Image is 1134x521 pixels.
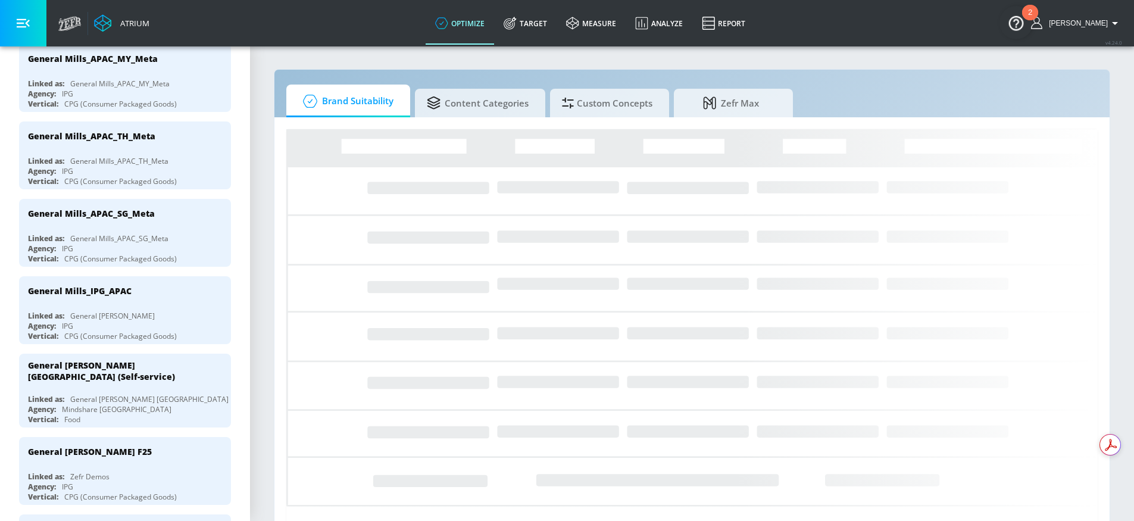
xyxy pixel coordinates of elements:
[70,311,155,321] div: General [PERSON_NAME]
[19,276,231,344] div: General Mills_IPG_APACLinked as:General [PERSON_NAME]Agency:IPGVertical:CPG (Consumer Packaged Go...
[28,394,64,404] div: Linked as:
[686,89,776,117] span: Zefr Max
[64,331,177,341] div: CPG (Consumer Packaged Goods)
[28,285,132,297] div: General Mills_IPG_APAC
[28,89,56,99] div: Agency:
[426,2,494,45] a: optimize
[70,156,168,166] div: General Mills_APAC_TH_Meta
[28,404,56,414] div: Agency:
[94,14,149,32] a: Atrium
[19,44,231,112] div: General Mills_APAC_MY_MetaLinked as:General Mills_APAC_MY_MetaAgency:IPGVertical:CPG (Consumer Pa...
[28,254,58,264] div: Vertical:
[28,472,64,482] div: Linked as:
[62,482,73,492] div: IPG
[28,311,64,321] div: Linked as:
[28,492,58,502] div: Vertical:
[64,176,177,186] div: CPG (Consumer Packaged Goods)
[64,414,80,425] div: Food
[70,233,168,244] div: General Mills_APAC_SG_Meta
[70,394,274,404] div: General [PERSON_NAME] [GEOGRAPHIC_DATA] (Self-Service)
[494,2,557,45] a: Target
[62,321,73,331] div: IPG
[1028,13,1032,28] div: 2
[64,492,177,502] div: CPG (Consumer Packaged Goods)
[62,89,73,99] div: IPG
[28,321,56,331] div: Agency:
[999,6,1033,39] button: Open Resource Center, 2 new notifications
[19,354,231,428] div: General [PERSON_NAME] [GEOGRAPHIC_DATA] (Self-service)Linked as:General [PERSON_NAME] [GEOGRAPHIC...
[28,156,64,166] div: Linked as:
[19,199,231,267] div: General Mills_APAC_SG_MetaLinked as:General Mills_APAC_SG_MetaAgency:IPGVertical:CPG (Consumer Pa...
[115,18,149,29] div: Atrium
[28,233,64,244] div: Linked as:
[28,53,158,64] div: General Mills_APAC_MY_Meta
[28,79,64,89] div: Linked as:
[62,244,73,254] div: IPG
[626,2,692,45] a: Analyze
[557,2,626,45] a: measure
[1044,19,1108,27] span: login as: renata.fonseca@zefr.com
[28,414,58,425] div: Vertical:
[62,166,73,176] div: IPG
[28,482,56,492] div: Agency:
[28,360,211,382] div: General [PERSON_NAME] [GEOGRAPHIC_DATA] (Self-service)
[28,176,58,186] div: Vertical:
[62,404,171,414] div: Mindshare [GEOGRAPHIC_DATA]
[28,446,152,457] div: General [PERSON_NAME] F25
[19,121,231,189] div: General Mills_APAC_TH_MetaLinked as:General Mills_APAC_TH_MetaAgency:IPGVertical:CPG (Consumer Pa...
[298,87,393,116] span: Brand Suitability
[64,99,177,109] div: CPG (Consumer Packaged Goods)
[70,79,170,89] div: General Mills_APAC_MY_Meta
[28,244,56,254] div: Agency:
[19,437,231,505] div: General [PERSON_NAME] F25Linked as:Zefr DemosAgency:IPGVertical:CPG (Consumer Packaged Goods)
[70,472,110,482] div: Zefr Demos
[28,166,56,176] div: Agency:
[1031,16,1122,30] button: [PERSON_NAME]
[28,99,58,109] div: Vertical:
[692,2,755,45] a: Report
[562,89,652,117] span: Custom Concepts
[64,254,177,264] div: CPG (Consumer Packaged Goods)
[28,130,155,142] div: General Mills_APAC_TH_Meta
[1105,39,1122,46] span: v 4.24.0
[427,89,529,117] span: Content Categories
[28,208,155,219] div: General Mills_APAC_SG_Meta
[28,331,58,341] div: Vertical:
